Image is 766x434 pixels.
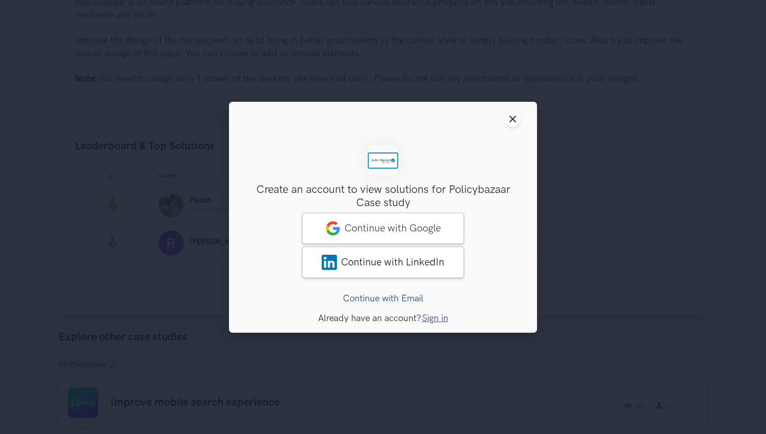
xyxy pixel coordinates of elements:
[325,220,340,235] img: google
[322,254,337,269] img: LinkedIn
[318,312,421,323] span: Already have an account?
[302,212,464,244] a: googleContinue with Google
[341,256,444,268] span: Continue with LinkedIn
[344,222,441,234] span: Continue with Google
[302,246,464,278] a: LinkedInContinue with LinkedIn
[422,312,448,323] a: Sign in
[245,183,521,210] h3: Create an account to view solutions for Policybazaar Case study
[343,293,424,303] a: Continue with Email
